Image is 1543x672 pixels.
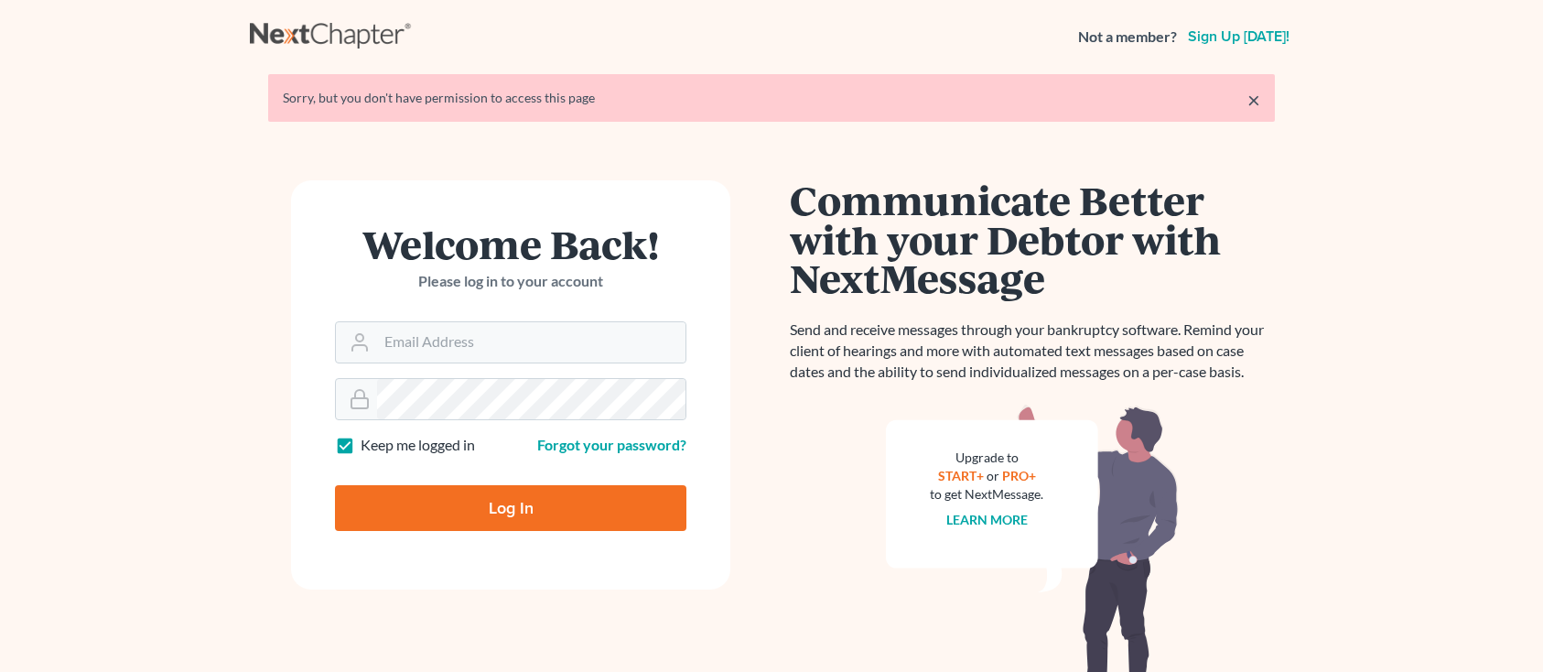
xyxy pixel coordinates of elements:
div: Sorry, but you don't have permission to access this page [283,89,1260,107]
strong: Not a member? [1078,27,1177,48]
a: PRO+ [1002,468,1036,483]
a: Learn more [946,512,1028,527]
a: × [1247,89,1260,111]
input: Email Address [377,322,685,363]
a: START+ [938,468,984,483]
label: Keep me logged in [361,435,475,456]
p: Send and receive messages through your bankruptcy software. Remind your client of hearings and mo... [790,320,1275,383]
input: Log In [335,485,686,531]
p: Please log in to your account [335,271,686,292]
h1: Welcome Back! [335,224,686,264]
span: or [987,468,999,483]
h1: Communicate Better with your Debtor with NextMessage [790,180,1275,298]
a: Forgot your password? [537,436,686,453]
div: to get NextMessage. [930,485,1043,504]
div: Upgrade to [930,449,1043,467]
a: Sign up [DATE]! [1184,29,1293,44]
